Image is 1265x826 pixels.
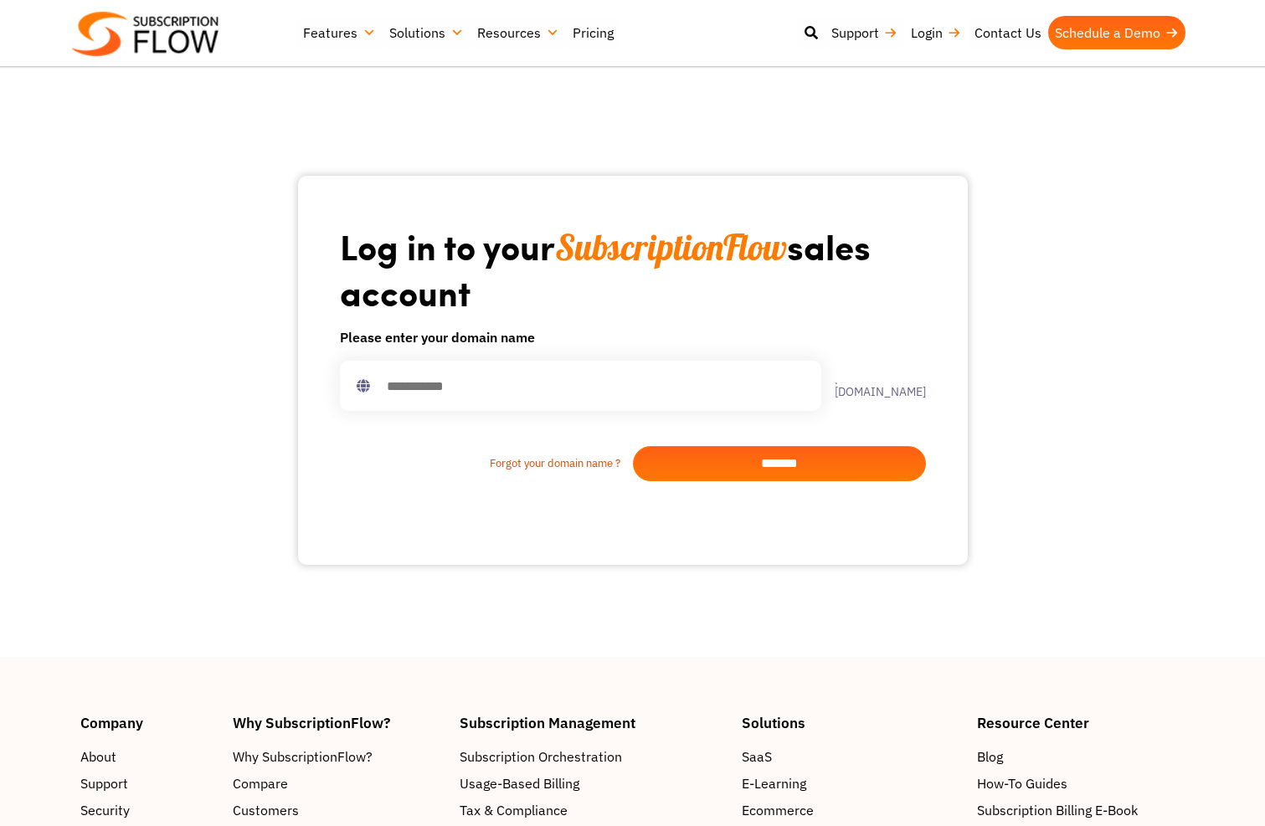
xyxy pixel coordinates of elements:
[742,773,960,793] a: E-Learning
[340,455,633,472] a: Forgot your domain name ?
[80,800,130,820] span: Security
[80,716,216,730] h4: Company
[233,773,443,793] a: Compare
[80,746,216,767] a: About
[383,16,471,49] a: Solutions
[340,327,926,347] h6: Please enter your domain name
[555,225,787,269] span: SubscriptionFlow
[233,746,443,767] a: Why SubscriptionFlow?
[460,800,725,820] a: Tax & Compliance
[460,716,725,730] h4: Subscription Management
[233,716,443,730] h4: Why SubscriptionFlow?
[340,224,926,314] h1: Log in to your sales account
[977,746,1003,767] span: Blog
[80,800,216,820] a: Security
[460,773,579,793] span: Usage-Based Billing
[471,16,566,49] a: Resources
[742,800,814,820] span: Ecommerce
[80,773,216,793] a: Support
[977,746,1185,767] a: Blog
[460,746,622,767] span: Subscription Orchestration
[233,800,443,820] a: Customers
[80,773,128,793] span: Support
[742,746,772,767] span: SaaS
[742,716,960,730] h4: Solutions
[233,800,299,820] span: Customers
[968,16,1048,49] a: Contact Us
[977,773,1185,793] a: How-To Guides
[977,800,1185,820] a: Subscription Billing E-Book
[296,16,383,49] a: Features
[742,746,960,767] a: SaaS
[80,746,116,767] span: About
[742,773,806,793] span: E-Learning
[742,800,960,820] a: Ecommerce
[233,773,288,793] span: Compare
[72,12,219,56] img: Subscriptionflow
[566,16,620,49] a: Pricing
[1048,16,1185,49] a: Schedule a Demo
[460,773,725,793] a: Usage-Based Billing
[825,16,904,49] a: Support
[233,746,373,767] span: Why SubscriptionFlow?
[460,746,725,767] a: Subscription Orchestration
[977,773,1067,793] span: How-To Guides
[821,374,926,398] label: .[DOMAIN_NAME]
[977,716,1185,730] h4: Resource Center
[977,800,1138,820] span: Subscription Billing E-Book
[460,800,568,820] span: Tax & Compliance
[904,16,968,49] a: Login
